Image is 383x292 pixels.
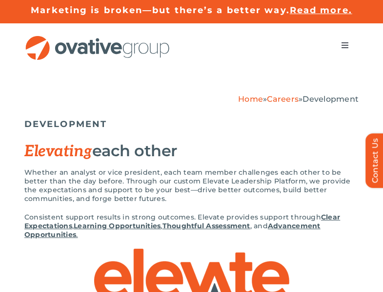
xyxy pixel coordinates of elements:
span: Development [302,94,359,104]
h2: each other [24,142,359,161]
span: , [72,221,74,230]
a: OG_Full_horizontal_RGB [24,35,171,44]
a: Home [238,94,263,104]
strong: Advancement Opportunities [24,221,321,239]
p: Consistent support results in strong outcomes. Elevate provides support through [24,213,359,239]
a: Clear Expectations [24,213,340,230]
span: , and [250,221,268,230]
a: Careers [267,94,299,104]
h5: DEVELOPMENT [24,119,359,129]
a: Marketing is broken—but there’s a better way. [31,5,290,16]
p: Whether an analyst or vice president, each team member challenges each other to be better than th... [24,168,359,203]
span: » » [238,94,359,104]
span: , [161,221,162,230]
span: Elevating [24,142,92,161]
a: Advancement Opportunities. [24,221,321,239]
a: Read more. [290,5,352,16]
a: Thoughtful Assessment [162,221,250,230]
nav: Menu [331,36,359,55]
a: Learning Opportunities [74,221,161,230]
